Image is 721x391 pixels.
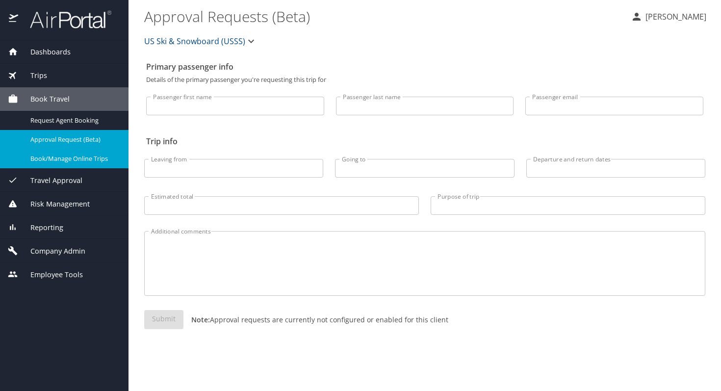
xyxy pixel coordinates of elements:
p: Details of the primary passenger you're requesting this trip for [146,77,703,83]
button: US Ski & Snowboard (USSS) [140,31,261,51]
span: US Ski & Snowboard (USSS) [144,34,245,48]
span: Book Travel [18,94,70,104]
span: Trips [18,70,47,81]
h1: Approval Requests (Beta) [144,1,623,31]
span: Travel Approval [18,175,82,186]
span: Request Agent Booking [30,116,117,125]
span: Approval Request (Beta) [30,135,117,144]
span: Employee Tools [18,269,83,280]
strong: Note: [191,315,210,324]
p: [PERSON_NAME] [643,11,706,23]
span: Book/Manage Online Trips [30,154,117,163]
span: Risk Management [18,199,90,209]
span: Dashboards [18,47,71,57]
span: Reporting [18,222,63,233]
p: Approval requests are currently not configured or enabled for this client [183,314,448,325]
img: icon-airportal.png [9,10,19,29]
span: Company Admin [18,246,85,257]
h2: Primary passenger info [146,59,703,75]
h2: Trip info [146,133,703,149]
img: airportal-logo.png [19,10,111,29]
button: [PERSON_NAME] [627,8,710,26]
